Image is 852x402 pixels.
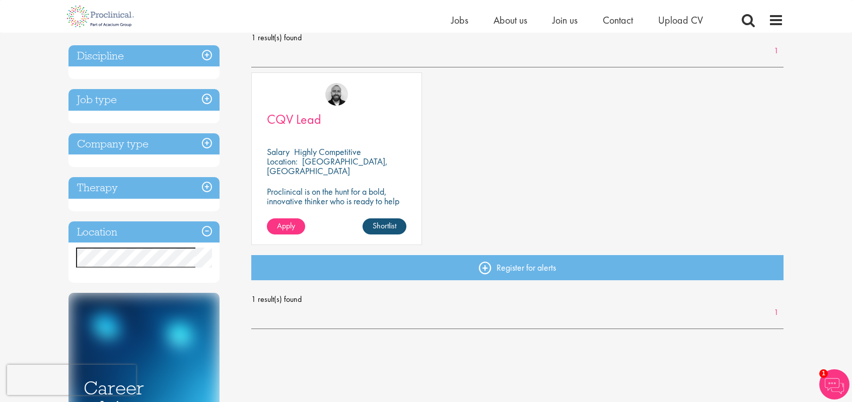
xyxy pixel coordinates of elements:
[267,218,305,234] a: Apply
[68,45,220,67] h3: Discipline
[251,30,784,45] span: 1 result(s) found
[267,111,321,128] span: CQV Lead
[267,146,290,157] span: Salary
[68,177,220,199] h3: Therapy
[251,255,784,280] a: Register for alerts
[68,89,220,111] h3: Job type
[552,14,578,27] a: Join us
[267,187,406,225] p: Proclinical is on the hunt for a bold, innovative thinker who is ready to help push the boundarie...
[68,133,220,155] h3: Company type
[267,155,298,167] span: Location:
[769,307,784,318] a: 1
[769,45,784,57] a: 1
[363,218,406,234] a: Shortlist
[819,369,828,378] span: 1
[493,14,527,27] a: About us
[325,83,348,106] img: Jordan Kiely
[294,146,361,157] p: Highly Competitive
[658,14,703,27] a: Upload CV
[277,220,295,231] span: Apply
[267,155,388,177] p: [GEOGRAPHIC_DATA], [GEOGRAPHIC_DATA]
[251,292,784,307] span: 1 result(s) found
[7,365,136,395] iframe: reCAPTCHA
[603,14,633,27] a: Contact
[819,369,849,399] img: Chatbot
[68,221,220,243] h3: Location
[267,113,406,126] a: CQV Lead
[451,14,468,27] a: Jobs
